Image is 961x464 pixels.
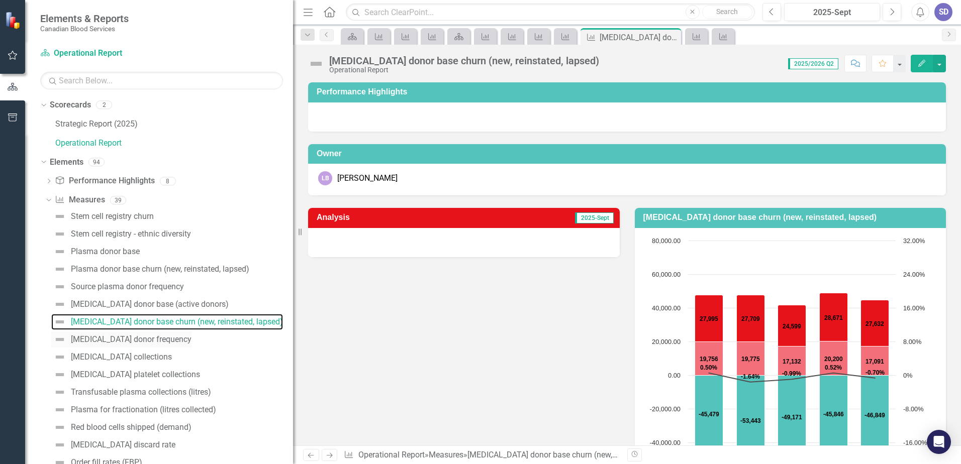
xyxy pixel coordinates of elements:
button: 2025-Sept [784,3,880,21]
path: 2025/2026 Q2, 27,632. Reinstated donors. [860,300,889,346]
img: Not Defined [54,246,66,258]
text: 27,632 [866,320,884,327]
a: [MEDICAL_DATA] donor frequency [51,331,191,347]
text: 0.52% [825,364,842,371]
div: [MEDICAL_DATA] donor base churn (new, reinstated, lapsed) [71,317,283,326]
text: 27,995 [700,315,718,322]
div: 2025-Sept [788,7,877,19]
div: Stem cell registry churn [71,212,154,221]
a: [MEDICAL_DATA] discard rate [51,437,175,453]
text: 17,132 [783,358,801,365]
div: Plasma donor base churn (new, reinstated, lapsed) [71,265,249,274]
a: Operational Report [358,450,425,459]
img: Not Defined [54,351,66,363]
a: [MEDICAL_DATA] donor base churn (new, reinstated, lapsed) [51,314,283,330]
img: ClearPoint Strategy [5,12,23,29]
span: Elements & Reports [40,13,129,25]
div: 39 [110,196,126,204]
button: SD [934,3,952,21]
div: Open Intercom Messenger [927,430,951,454]
div: » » [344,449,619,461]
img: Not Defined [54,263,66,275]
div: 94 [88,158,105,166]
path: 2024/2025 Q2, -45,479. Lapsed donors. [695,375,723,451]
a: Performance Highlights [55,175,154,187]
small: Canadian Blood Services [40,25,129,33]
h3: Analysis [317,213,452,222]
g: Reinstated donors, series 1 of 4. Bar series with 5 bars. Y axis, values. [695,293,889,346]
text: 19,756 [700,356,718,363]
a: Operational Report [55,138,293,149]
a: Plasma donor base [51,244,140,260]
a: [MEDICAL_DATA] collections [51,349,172,365]
span: Search [716,8,738,16]
text: 24,599 [783,323,801,330]
a: Plasma donor base churn (new, reinstated, lapsed) [51,261,249,277]
path: 2024/2025 Q4, -49,171. Lapsed donors. [778,375,806,457]
text: 40,000.00 [652,304,681,312]
a: [MEDICAL_DATA] platelet collections [51,367,200,383]
path: 2025/2026 Q1, -45,846. Lapsed donors. [819,375,847,452]
div: Red blood cells shipped (demand) [71,423,191,432]
div: LB [318,171,332,185]
div: [PERSON_NAME] [337,173,398,184]
text: 24.00% [903,271,925,278]
path: 2024/2025 Q3, 27,709. Reinstated donors. [736,295,764,341]
span: 2025-Sept [575,212,614,223]
a: Strategic Report (2025) [55,119,293,130]
text: 0.00 [668,372,681,379]
div: [MEDICAL_DATA] donor base churn (new, reinstated, lapsed) [600,31,679,44]
a: Transfusable plasma collections (litres) [51,384,211,400]
text: 19,775 [741,356,760,363]
text: -16.00% [903,439,927,446]
text: 17,091 [866,358,884,365]
div: Stem cell registry - ethnic diversity [71,229,191,239]
g: Active donor base % change, series 4 of 4. Line with 5 data points. Y axis, values. [707,371,877,384]
img: Not Defined [54,298,66,310]
a: Red blood cells shipped (demand) [51,419,191,435]
div: Source plasma donor frequency [71,282,184,291]
a: Stem cell registry - ethnic diversity [51,226,191,242]
a: Measures [55,194,105,206]
h3: Owner [317,149,941,158]
img: Not Defined [54,210,66,222]
text: 27,709 [741,315,760,322]
h3: [MEDICAL_DATA] donor base churn (new, reinstated, lapsed) [643,213,941,222]
path: 2025/2026 Q2, 17,091. New donors. [860,346,889,375]
div: [MEDICAL_DATA] discard rate [71,440,175,449]
div: Operational Report [329,66,599,74]
div: Plasma for fractionation (litres collected) [71,405,216,414]
text: -20,000.00 [649,405,680,413]
div: [MEDICAL_DATA] collections [71,353,172,362]
img: Not Defined [54,386,66,398]
text: -40,000.00 [649,439,680,446]
img: Not Defined [54,333,66,345]
a: [MEDICAL_DATA] donor base (active donors) [51,296,229,312]
text: -1.64% [741,373,760,380]
span: 2025/2026 Q2 [788,58,838,69]
path: 2025/2026 Q1, 20,200. New donors. [819,341,847,375]
a: Operational Report [40,48,166,59]
text: -46,849 [864,412,885,419]
img: Not Defined [54,439,66,451]
input: Search Below... [40,72,283,89]
div: 2 [96,101,112,109]
a: Source plasma donor frequency [51,279,184,295]
text: 60,000.00 [652,271,681,278]
text: -45,479 [699,411,719,418]
button: Search [702,5,752,19]
a: Stem cell registry churn [51,208,154,224]
path: 2024/2025 Q4, 24,599. Reinstated donors. [778,305,806,346]
text: 0.50% [700,364,717,371]
g: New donors, series 2 of 4. Bar series with 5 bars. Y axis, values. [695,341,889,375]
path: 2025/2026 Q2, -46,849. Lapsed donors. [860,375,889,453]
img: Not Defined [54,281,66,293]
h3: Performance Highlights [317,87,941,96]
text: 0% [903,372,913,379]
text: -45,846 [823,411,844,418]
input: Search ClearPoint... [346,4,755,21]
text: 28,671 [824,314,843,321]
div: [MEDICAL_DATA] platelet collections [71,370,200,379]
a: Plasma for fractionation (litres collected) [51,402,216,418]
